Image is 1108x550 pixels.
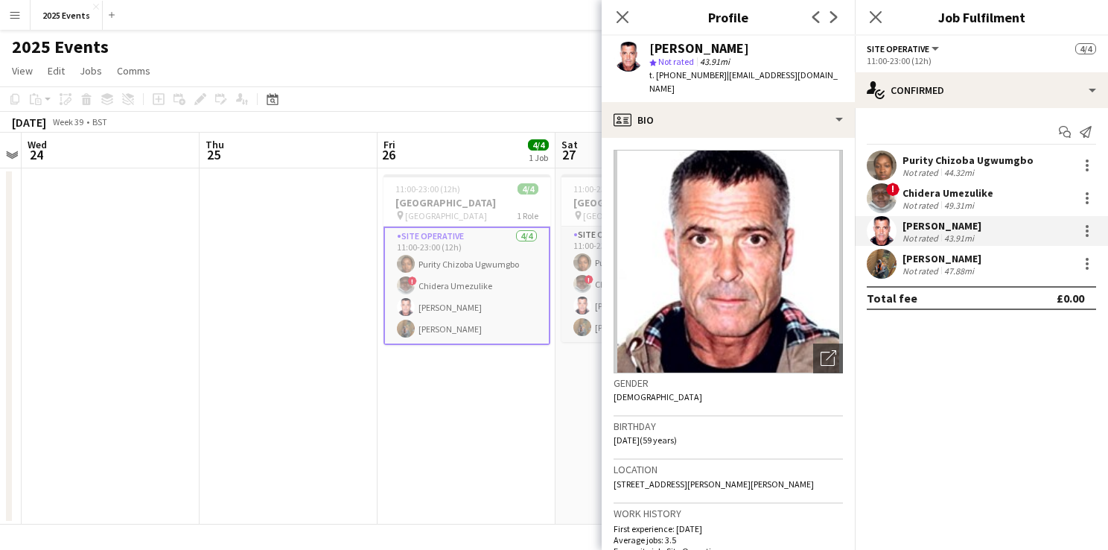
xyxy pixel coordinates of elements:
app-card-role: Site Operative4/411:00-23:00 (12h)Purity Chizoba Ugwumgbo!Chidera Umezulike[PERSON_NAME][PERSON_N... [383,227,550,345]
span: Week 39 [49,116,86,127]
div: Chidera Umezulike [902,186,993,200]
span: [GEOGRAPHIC_DATA] [583,210,665,221]
div: Bio [602,102,855,138]
app-job-card: 11:00-23:00 (12h)4/4[GEOGRAPHIC_DATA] [GEOGRAPHIC_DATA]1 RoleSite Operative4/411:00-23:00 (12h)Pu... [561,174,728,342]
div: Not rated [902,265,941,276]
a: Jobs [74,61,108,80]
span: Fri [383,138,395,151]
div: [DATE] [12,115,46,130]
h1: 2025 Events [12,36,109,58]
div: [PERSON_NAME] [649,42,749,55]
span: ! [886,183,900,196]
div: 47.88mi [941,265,977,276]
span: Not rated [658,56,694,67]
span: 26 [381,146,395,163]
button: 2025 Events [31,1,103,30]
span: Sat [561,138,578,151]
div: Total fee [867,291,917,306]
h3: Location [614,463,843,476]
span: 4/4 [528,139,549,151]
span: 24 [25,146,47,163]
div: 43.91mi [941,233,977,244]
span: 25 [203,146,224,163]
span: Edit [48,64,65,78]
span: Jobs [80,64,102,78]
span: t. [PHONE_NUMBER] [649,69,727,80]
div: Open photos pop-in [813,344,843,373]
span: 4/4 [518,183,538,195]
span: ! [408,276,417,285]
h3: Work history [614,507,843,520]
span: Site Operative [867,43,929,54]
h3: [GEOGRAPHIC_DATA] [561,196,728,209]
div: Not rated [902,167,941,178]
div: BST [92,116,107,127]
h3: Profile [602,7,855,27]
div: Not rated [902,233,941,244]
div: 44.32mi [941,167,977,178]
a: Comms [111,61,156,80]
span: 11:00-23:00 (12h) [395,183,460,195]
p: First experience: [DATE] [614,523,843,534]
a: Edit [42,61,71,80]
div: 49.31mi [941,200,977,211]
span: [STREET_ADDRESS][PERSON_NAME][PERSON_NAME] [614,478,814,490]
span: 4/4 [1075,43,1096,54]
div: 11:00-23:00 (12h) [867,55,1096,66]
span: View [12,64,33,78]
span: 27 [559,146,578,163]
h3: Job Fulfilment [855,7,1108,27]
div: [PERSON_NAME] [902,252,981,265]
div: Purity Chizoba Ugwumgbo [902,154,1034,167]
app-job-card: 11:00-23:00 (12h)4/4[GEOGRAPHIC_DATA] [GEOGRAPHIC_DATA]1 RoleSite Operative4/411:00-23:00 (12h)Pu... [383,174,550,345]
img: Crew avatar or photo [614,150,843,373]
div: £0.00 [1057,291,1084,306]
span: 11:00-23:00 (12h) [573,183,638,195]
span: | [EMAIL_ADDRESS][DOMAIN_NAME] [649,69,838,94]
div: Confirmed [855,72,1108,108]
span: Wed [28,138,47,151]
span: [GEOGRAPHIC_DATA] [405,210,487,221]
h3: [GEOGRAPHIC_DATA] [383,196,550,209]
span: 1 Role [517,210,538,221]
span: Comms [117,64,150,78]
a: View [6,61,39,80]
span: Thu [206,138,224,151]
p: Average jobs: 3.5 [614,534,843,546]
div: [PERSON_NAME] [902,219,981,233]
h3: Gender [614,376,843,390]
button: Site Operative [867,43,941,54]
h3: Birthday [614,420,843,433]
span: [DEMOGRAPHIC_DATA] [614,391,702,402]
span: 43.91mi [697,56,733,67]
app-card-role: Site Operative4/411:00-23:00 (12h)Purity Chizoba Ugwumgbo!Chidera Umezulike[PERSON_NAME][PERSON_N... [561,227,728,342]
span: [DATE] (59 years) [614,434,677,446]
div: Not rated [902,200,941,211]
div: 1 Job [529,152,548,163]
span: ! [585,275,593,284]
